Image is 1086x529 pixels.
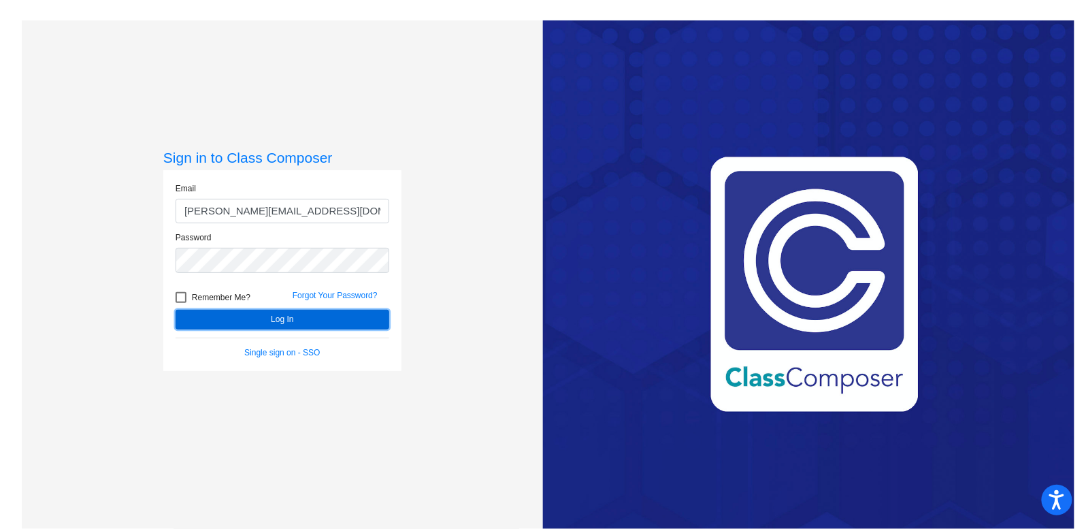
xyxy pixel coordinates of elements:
span: Remember Me? [192,289,250,306]
button: Log In [176,310,389,330]
label: Email [176,182,196,195]
h3: Sign in to Class Composer [163,149,401,166]
a: Forgot Your Password? [293,291,378,300]
label: Password [176,231,212,244]
a: Single sign on - SSO [244,348,320,357]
